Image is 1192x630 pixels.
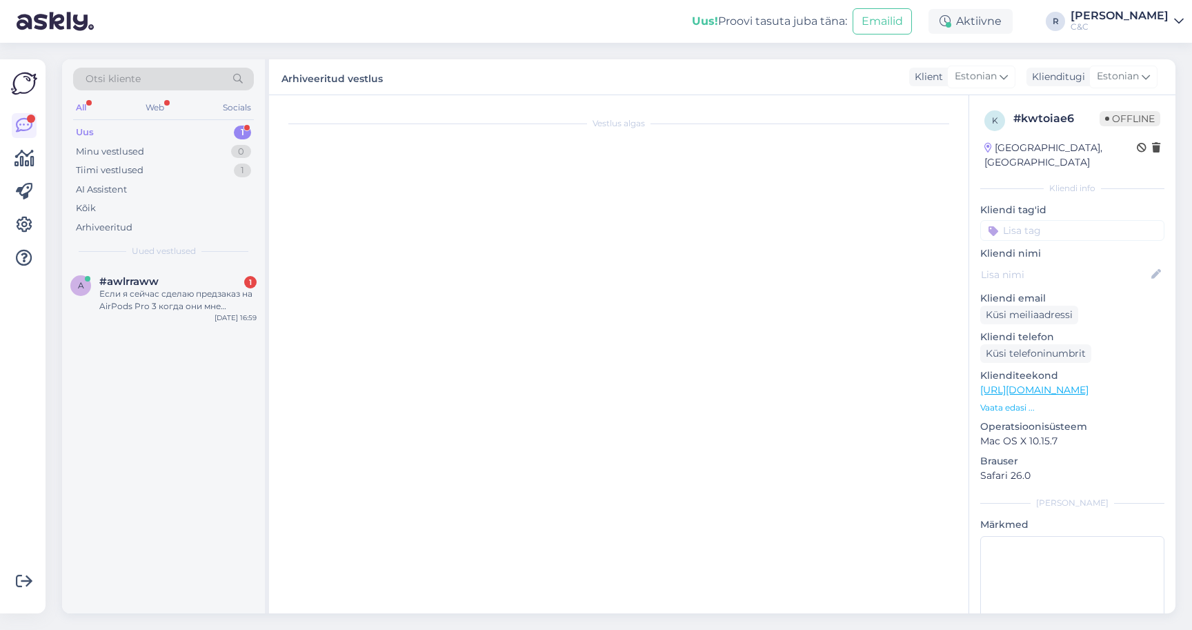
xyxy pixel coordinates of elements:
div: [DATE] 16:59 [215,313,257,323]
div: Küsi meiliaadressi [980,306,1078,324]
div: 1 [244,276,257,288]
div: Aktiivne [928,9,1013,34]
b: Uus! [692,14,718,28]
div: Web [143,99,167,117]
div: Küsi telefoninumbrit [980,344,1091,363]
p: Kliendi nimi [980,246,1164,261]
a: [PERSON_NAME]C&C [1071,10,1184,32]
span: Estonian [955,69,997,84]
p: Kliendi tag'id [980,203,1164,217]
span: Otsi kliente [86,72,141,86]
span: k [992,115,998,126]
p: Kliendi email [980,291,1164,306]
div: [GEOGRAPHIC_DATA], [GEOGRAPHIC_DATA] [984,141,1137,170]
span: a [78,280,84,291]
div: Tiimi vestlused [76,164,143,177]
div: All [73,99,89,117]
div: Klient [909,70,943,84]
a: [URL][DOMAIN_NAME] [980,384,1089,396]
p: Operatsioonisüsteem [980,420,1164,434]
p: Kliendi telefon [980,330,1164,344]
div: Uus [76,126,94,139]
div: R [1046,12,1065,31]
button: Emailid [853,8,912,35]
div: [PERSON_NAME] [1071,10,1169,21]
img: Askly Logo [11,70,37,97]
p: Mac OS X 10.15.7 [980,434,1164,449]
div: Klienditugi [1026,70,1085,84]
div: Minu vestlused [76,145,144,159]
div: Socials [220,99,254,117]
p: Safari 26.0 [980,469,1164,483]
div: Если я сейчас сделаю предзаказ на AirPods Pro 3 когда они мне прийдут [99,288,257,313]
p: Märkmed [980,518,1164,532]
span: Offline [1100,111,1160,126]
div: AI Assistent [76,183,127,197]
div: Vestlus algas [283,117,955,130]
div: # kwtoiae6 [1013,110,1100,127]
div: C&C [1071,21,1169,32]
div: Kõik [76,201,96,215]
div: Arhiveeritud [76,221,132,235]
div: 1 [234,164,251,177]
p: Brauser [980,454,1164,469]
p: Klienditeekond [980,368,1164,383]
div: Proovi tasuta juba täna: [692,13,847,30]
input: Lisa tag [980,220,1164,241]
div: [PERSON_NAME] [980,497,1164,509]
p: Vaata edasi ... [980,402,1164,414]
div: 1 [234,126,251,139]
span: Estonian [1097,69,1139,84]
div: 0 [231,145,251,159]
input: Lisa nimi [981,267,1149,282]
label: Arhiveeritud vestlus [281,68,383,86]
span: Uued vestlused [132,245,196,257]
span: #awlrraww [99,275,159,288]
div: Kliendi info [980,182,1164,195]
